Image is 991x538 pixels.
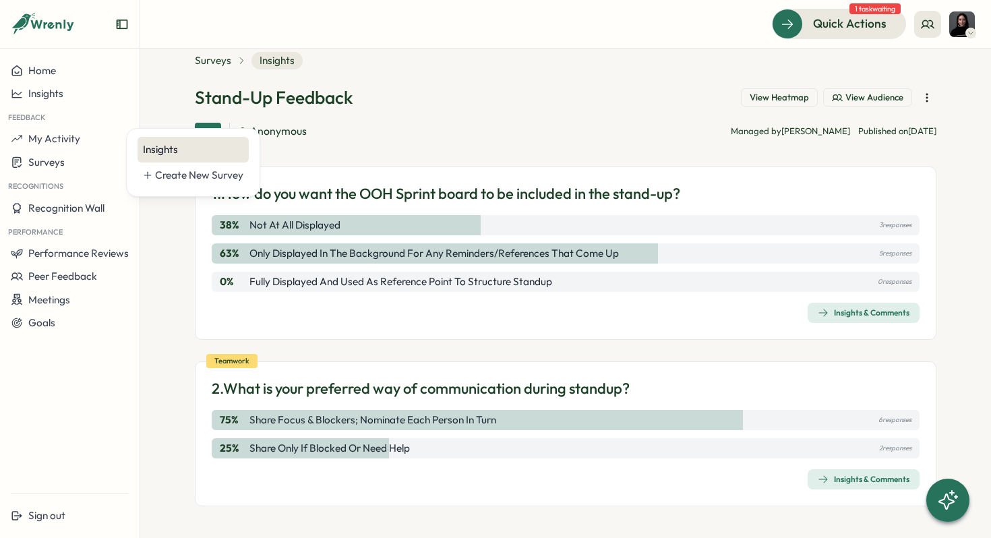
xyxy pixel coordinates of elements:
span: View Audience [845,92,903,104]
span: Peer Feedback [28,270,97,282]
a: Create New Survey [138,162,249,188]
p: Fully displayed and used as reference point to structure standup [249,274,552,289]
h1: Stand-Up Feedback [195,86,353,109]
span: [PERSON_NAME] [781,125,850,136]
span: 1 task waiting [849,3,901,14]
span: Quick Actions [813,15,887,32]
p: 6 responses [878,413,911,427]
p: 3 responses [879,218,911,233]
p: Not at all displayed [249,218,340,233]
span: View Heatmap [750,92,809,104]
span: Anonymous [250,123,307,140]
button: Insights & Comments [808,469,920,489]
p: 38 % [220,218,247,233]
div: Teamwork [206,354,258,368]
span: Goals [28,316,55,329]
img: Lisa Scherer [949,11,975,37]
p: 1. How do you want the OOH Sprint board to be included in the stand-up? [212,183,680,204]
span: Insights [28,87,63,100]
span: Sign out [28,509,65,522]
span: Insights [251,52,303,69]
button: View Audience [823,88,912,107]
p: 0 % [220,274,247,289]
p: 63 % [220,246,247,261]
div: Live [195,123,221,140]
p: 5 responses [879,246,911,261]
button: Expand sidebar [115,18,129,31]
p: 75 % [220,413,247,427]
span: [DATE] [908,125,936,136]
a: Surveys [195,53,231,68]
span: Surveys [28,156,65,169]
p: Share only if blocked or need help [249,441,410,456]
p: Published on [858,125,936,138]
p: Only displayed in the background for any reminders/references that come up [249,246,619,261]
span: Meetings [28,293,70,306]
span: My Activity [28,132,80,145]
button: View Heatmap [741,88,818,107]
p: 2 responses [879,441,911,456]
p: 2. What is your preferred way of communication during standup? [212,378,630,399]
span: Recognition Wall [28,202,104,214]
div: Insights & Comments [818,474,909,485]
p: Managed by [731,125,850,138]
div: Insights & Comments [818,307,909,318]
button: Quick Actions [772,9,906,38]
a: Insights [138,137,249,162]
button: Insights & Comments [808,303,920,323]
p: 0 responses [878,274,911,289]
span: Home [28,64,56,77]
p: 25 % [220,441,247,456]
span: Performance Reviews [28,247,129,260]
p: Share focus & blockers; nominate each person in turn [249,413,496,427]
div: Insights [143,142,243,157]
div: Create New Survey [155,168,243,183]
